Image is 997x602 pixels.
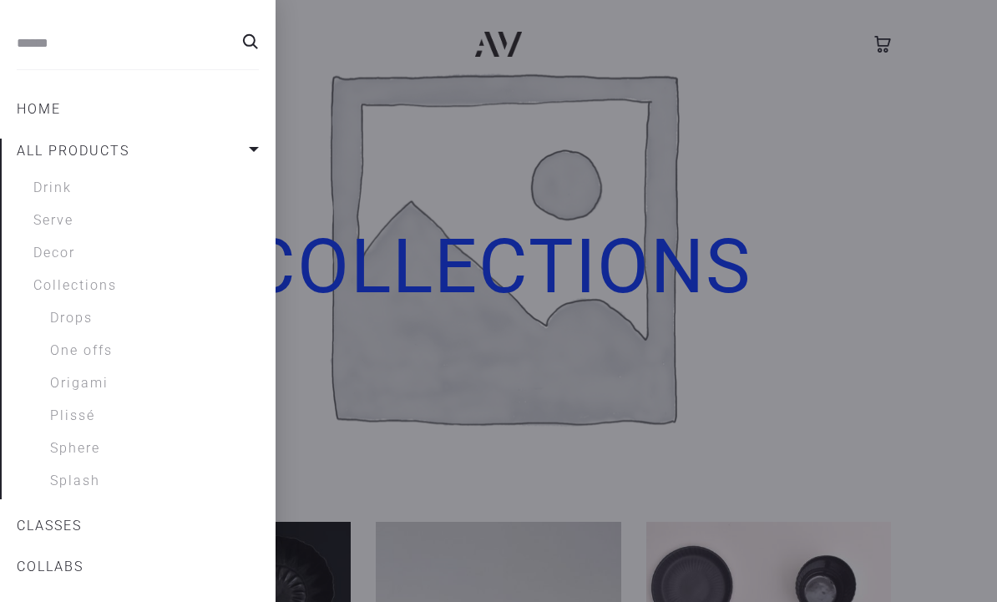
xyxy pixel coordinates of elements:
[33,178,259,198] a: Drink
[17,95,259,124] a: Home
[17,553,259,581] a: COLLABS
[50,341,259,361] a: One offs
[50,373,259,393] a: Origami
[50,471,259,491] a: Splash
[50,406,259,426] a: Plissé
[33,243,259,263] a: Decor
[50,308,259,328] a: Drops
[17,137,259,165] a: All products
[33,276,259,296] a: Collections
[50,438,259,458] a: Sphere
[33,210,259,230] a: Serve
[17,512,259,540] a: CLASSES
